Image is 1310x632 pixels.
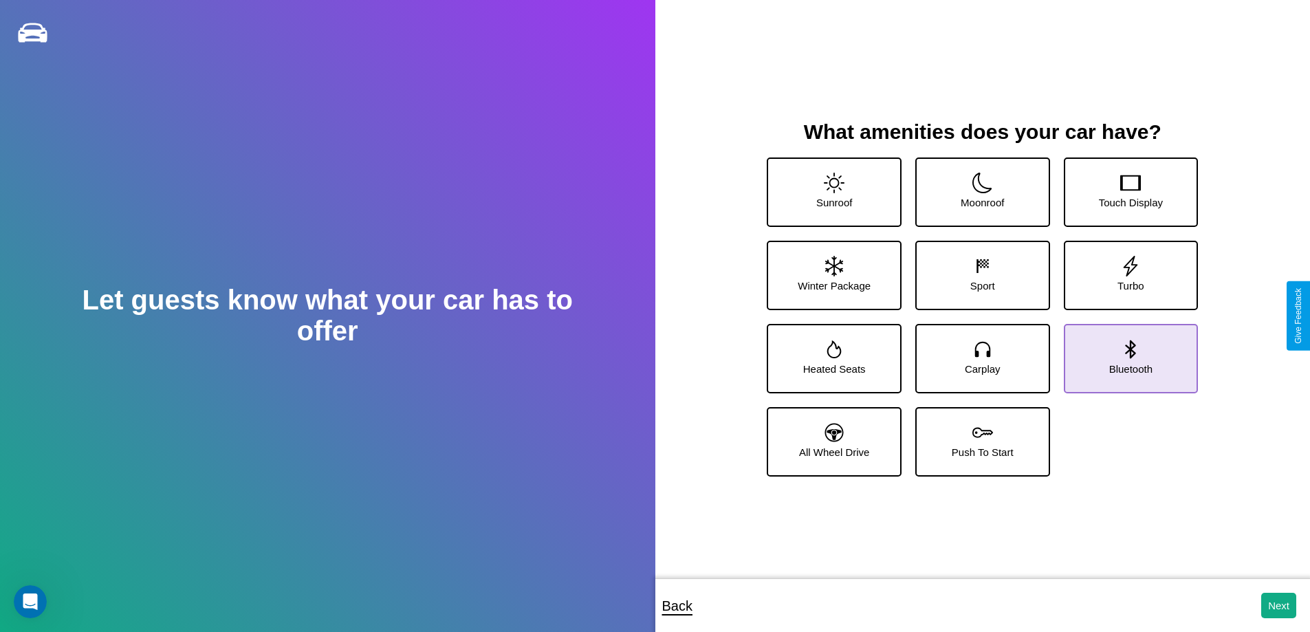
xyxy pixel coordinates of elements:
p: Winter Package [798,276,871,295]
h3: What amenities does your car have? [753,120,1212,144]
p: Push To Start [952,443,1014,461]
p: Heated Seats [803,360,866,378]
p: Moonroof [961,193,1004,212]
p: Sport [970,276,995,295]
p: Back [662,593,692,618]
h2: Let guests know what your car has to offer [65,285,589,347]
p: Sunroof [816,193,853,212]
div: Give Feedback [1293,288,1303,344]
button: Next [1261,593,1296,618]
p: Carplay [965,360,1001,378]
iframe: Intercom live chat [14,585,47,618]
p: Bluetooth [1109,360,1153,378]
p: Turbo [1117,276,1144,295]
p: All Wheel Drive [799,443,870,461]
p: Touch Display [1099,193,1163,212]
